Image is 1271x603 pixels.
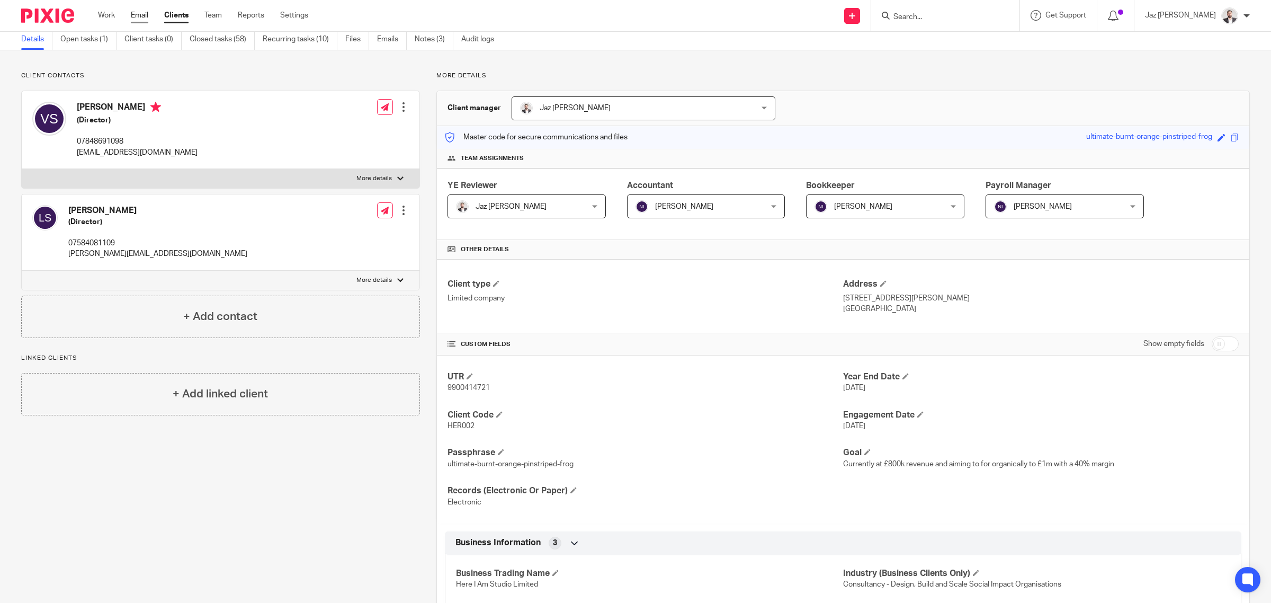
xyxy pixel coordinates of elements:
[843,410,1239,421] h4: Engagement Date
[994,200,1007,213] img: svg%3E
[461,154,524,163] span: Team assignments
[68,249,247,259] p: [PERSON_NAME][EMAIL_ADDRESS][DOMAIN_NAME]
[461,29,502,50] a: Audit logs
[445,132,628,143] p: Master code for secure communications and files
[173,386,268,402] h4: + Add linked client
[447,410,843,421] h4: Client Code
[447,103,501,113] h3: Client manager
[447,485,843,496] h4: Records (Electronic Or Paper)
[843,568,1230,579] h4: Industry (Business Clients Only)
[98,10,115,21] a: Work
[834,203,892,210] span: [PERSON_NAME]
[68,238,247,249] p: 07584081109
[635,200,648,213] img: svg%3E
[447,371,843,383] h4: UTR
[150,102,161,112] i: Primary
[627,181,673,190] span: Accountant
[843,304,1239,314] p: [GEOGRAPHIC_DATA]
[204,10,222,21] a: Team
[1014,203,1072,210] span: [PERSON_NAME]
[447,340,843,349] h4: CUSTOM FIELDS
[356,174,392,183] p: More details
[843,460,1114,468] span: Currently at £800k revenue and aiming to for organically to £1m with a 40% margin
[476,203,547,210] span: Jaz [PERSON_NAME]
[68,217,247,227] h5: (Director)
[986,181,1051,190] span: Payroll Manager
[520,102,533,114] img: 48292-0008-compressed%20square.jpg
[32,205,58,230] img: svg%3E
[21,72,420,80] p: Client contacts
[553,538,557,548] span: 3
[447,499,481,506] span: Electronic
[455,537,541,548] span: Business Information
[77,147,198,158] p: [EMAIL_ADDRESS][DOMAIN_NAME]
[21,354,420,362] p: Linked clients
[461,245,509,254] span: Other details
[456,581,538,588] span: Here I Am Studio Limited
[436,72,1250,80] p: More details
[843,447,1239,458] h4: Goal
[77,115,198,126] h5: (Director)
[77,102,198,115] h4: [PERSON_NAME]
[1086,131,1212,144] div: ultimate-burnt-orange-pinstriped-frog
[183,308,257,325] h4: + Add contact
[1145,10,1216,21] p: Jaz [PERSON_NAME]
[447,447,843,458] h4: Passphrase
[32,102,66,136] img: svg%3E
[843,581,1061,588] span: Consultancy - Design, Build and Scale Social Impact Organisations
[447,460,574,468] span: ultimate-burnt-orange-pinstriped-frog
[21,29,52,50] a: Details
[447,279,843,290] h4: Client type
[1045,12,1086,19] span: Get Support
[456,568,843,579] h4: Business Trading Name
[655,203,713,210] span: [PERSON_NAME]
[540,104,611,112] span: Jaz [PERSON_NAME]
[238,10,264,21] a: Reports
[447,422,475,430] span: HER002
[77,136,198,147] p: 07848691098
[21,8,74,23] img: Pixie
[447,181,497,190] span: YE Reviewer
[843,293,1239,304] p: [STREET_ADDRESS][PERSON_NAME]
[892,13,988,22] input: Search
[131,10,148,21] a: Email
[1221,7,1238,24] img: 48292-0008-compressed%20square.jpg
[843,279,1239,290] h4: Address
[263,29,337,50] a: Recurring tasks (10)
[843,371,1239,383] h4: Year End Date
[456,200,469,213] img: 48292-0008-compressed%20square.jpg
[1143,339,1204,349] label: Show empty fields
[806,181,855,190] span: Bookkeeper
[377,29,407,50] a: Emails
[68,205,247,216] h4: [PERSON_NAME]
[447,293,843,304] p: Limited company
[843,384,865,392] span: [DATE]
[164,10,189,21] a: Clients
[345,29,369,50] a: Files
[356,276,392,285] p: More details
[60,29,117,50] a: Open tasks (1)
[415,29,453,50] a: Notes (3)
[280,10,308,21] a: Settings
[124,29,182,50] a: Client tasks (0)
[190,29,255,50] a: Closed tasks (58)
[447,384,490,392] span: 9900414721
[814,200,827,213] img: svg%3E
[843,422,865,430] span: [DATE]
